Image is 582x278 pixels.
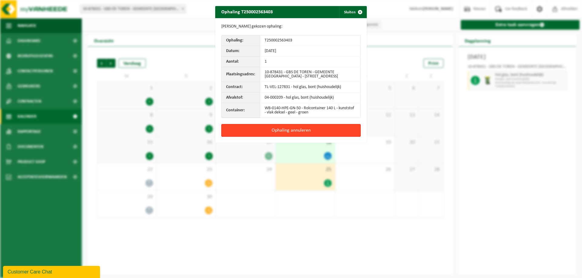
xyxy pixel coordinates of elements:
[260,103,360,118] td: WB-0140-HPE-GN-50 - Rolcontainer 140 L - kunststof - vlak deksel - geel - groen
[260,67,360,82] td: 10-878431 - GBS DE TOREN - GEMEENTE [GEOGRAPHIC_DATA] - [STREET_ADDRESS]
[222,103,260,118] th: Container:
[221,124,361,137] button: Ophaling annuleren
[222,82,260,93] th: Contract:
[3,265,101,278] iframe: chat widget
[222,93,260,103] th: Afvalstof:
[260,46,360,57] td: [DATE]
[260,57,360,67] td: 1
[215,6,279,18] h2: Ophaling T250002563403
[222,67,260,82] th: Plaatsingsadres:
[260,35,360,46] td: T250002563403
[260,93,360,103] td: 04-000209 - hol glas, bont (huishoudelijk)
[222,57,260,67] th: Aantal:
[339,6,366,18] button: Sluiten
[260,82,360,93] td: TL-VEL-127831 - hol glas, bont (huishoudelijk)
[222,46,260,57] th: Datum:
[221,24,361,29] p: [PERSON_NAME] gekozen ophaling:
[222,35,260,46] th: Ophaling:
